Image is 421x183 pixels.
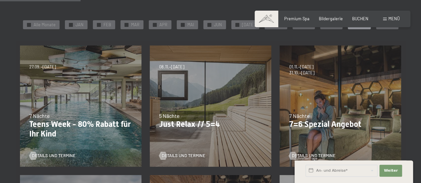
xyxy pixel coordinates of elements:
span: APR [159,22,167,28]
span: ✓ [98,23,100,27]
span: 7 Nächte [29,113,50,119]
p: 7=6 Spezial Angebot [289,120,392,129]
span: 31.10.–[DATE] [289,70,314,76]
span: JUN [214,22,222,28]
span: 08.11.–[DATE] [159,64,184,70]
span: ✓ [70,23,72,27]
a: Bildergalerie [319,16,343,21]
span: ✓ [208,23,210,27]
span: ✓ [28,23,30,27]
span: Alle Monate [34,22,56,28]
span: Details und Termine [32,153,76,159]
span: Weiter [384,168,398,173]
span: ✓ [236,23,238,27]
button: Weiter [379,165,402,177]
a: BUCHEN [352,16,368,21]
span: ✓ [181,23,184,27]
span: ✓ [125,23,127,27]
span: Menü [388,16,400,21]
p: Just Relax // 5=4 [159,120,262,129]
span: 01.11.–[DATE] [289,64,314,70]
a: Details und Termine [289,153,335,159]
p: Teens Week - 80% Rabatt für Ihr Kind [29,120,132,139]
span: 7 Nächte [289,113,310,119]
span: [DATE] [242,22,255,28]
span: Schnellanfrage [295,156,317,160]
span: MAR [131,22,139,28]
a: Details und Termine [29,153,76,159]
span: ✓ [153,23,156,27]
span: 5 Nächte [159,113,180,119]
a: Premium Spa [284,16,310,21]
span: Details und Termine [162,153,205,159]
a: Details und Termine [159,153,205,159]
span: MAI [187,22,194,28]
span: JAN [76,22,84,28]
span: Details und Termine [292,153,335,159]
span: FEB [104,22,111,28]
span: 27.09.–[DATE] [29,64,56,70]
